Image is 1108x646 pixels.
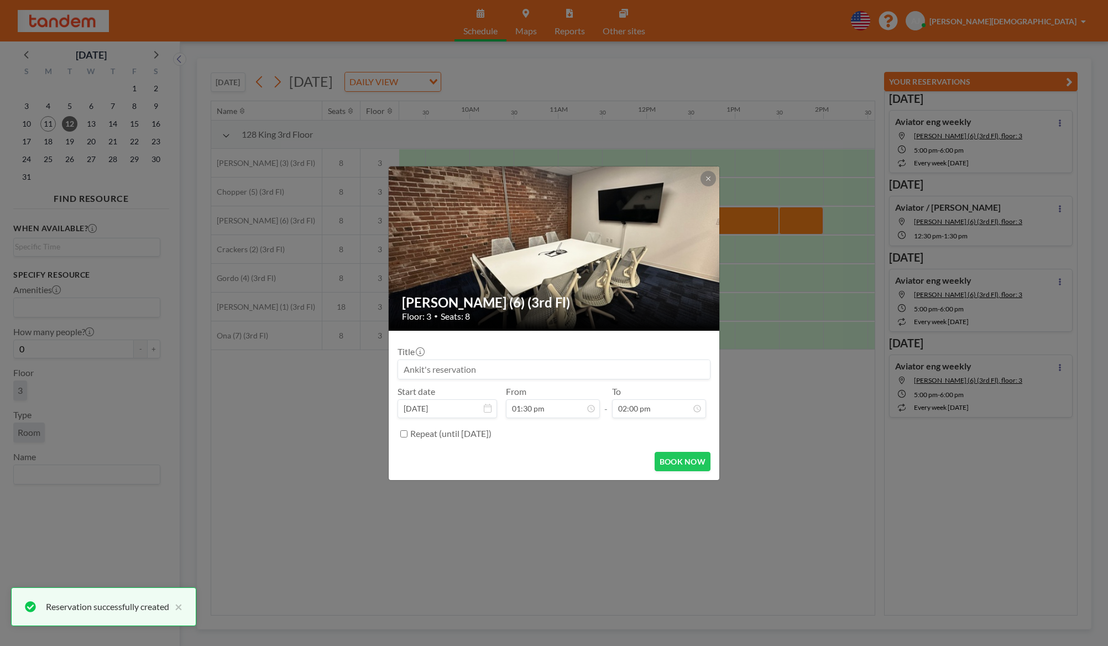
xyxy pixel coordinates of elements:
[402,294,707,311] h2: [PERSON_NAME] (6) (3rd Fl)
[46,600,169,613] div: Reservation successfully created
[402,311,431,322] span: Floor: 3
[398,360,710,379] input: Ankit's reservation
[398,386,435,397] label: Start date
[398,346,424,357] label: Title
[612,386,621,397] label: To
[604,390,608,414] span: -
[169,600,182,613] button: close
[441,311,470,322] span: Seats: 8
[655,452,710,471] button: BOOK NOW
[506,386,526,397] label: From
[434,312,438,320] span: •
[410,428,492,439] label: Repeat (until [DATE])
[389,124,720,373] img: 537.jpg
